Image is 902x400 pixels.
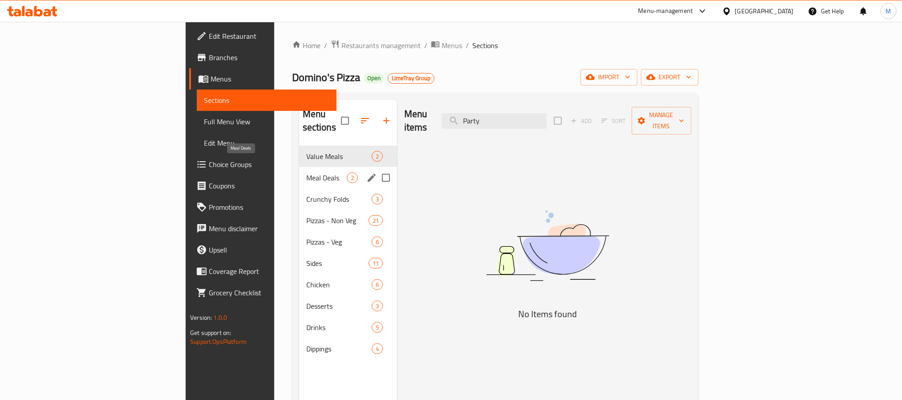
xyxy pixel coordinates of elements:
[204,95,329,106] span: Sections
[209,202,329,212] span: Promotions
[189,239,336,261] a: Upsell
[436,307,659,321] h5: No Items found
[306,258,369,269] span: Sides
[209,52,329,63] span: Branches
[372,279,383,290] div: items
[299,188,397,210] div: Crunchy Folds3
[214,312,228,323] span: 1.0.0
[209,223,329,234] span: Menu disclaimer
[372,322,383,333] div: items
[299,253,397,274] div: Sides11
[372,194,383,204] div: items
[472,40,498,51] span: Sections
[190,336,247,347] a: Support.OpsPlatform
[639,110,684,132] span: Manage items
[372,195,382,204] span: 3
[306,215,369,226] div: Pizzas - Non Veg
[209,180,329,191] span: Coupons
[299,338,397,359] div: Dippings4
[299,146,397,167] div: Value Meals2
[189,68,336,90] a: Menus
[372,237,383,247] div: items
[209,31,329,41] span: Edit Restaurant
[306,151,372,162] span: Value Meals
[442,113,547,129] input: search
[189,218,336,239] a: Menu disclaimer
[632,107,691,135] button: Manage items
[306,301,372,311] span: Desserts
[341,40,421,51] span: Restaurants management
[424,40,427,51] li: /
[372,151,383,162] div: items
[336,111,354,130] span: Select all sections
[299,295,397,317] div: Desserts3
[331,40,421,51] a: Restaurants management
[347,172,358,183] div: items
[369,215,383,226] div: items
[197,90,336,111] a: Sections
[372,323,382,332] span: 5
[442,40,462,51] span: Menus
[211,73,329,84] span: Menus
[299,317,397,338] div: Drinks5
[364,73,384,84] div: Open
[299,167,397,188] div: Meal Deals2edit
[190,312,212,323] span: Version:
[189,282,336,303] a: Grocery Checklist
[189,196,336,218] a: Promotions
[209,266,329,277] span: Coverage Report
[588,72,630,83] span: import
[306,322,372,333] span: Drinks
[365,171,378,184] button: edit
[306,237,372,247] div: Pizzas - Veg
[299,142,397,363] nav: Menu sections
[581,69,638,86] button: import
[197,111,336,132] a: Full Menu View
[306,172,347,183] span: Meal Deals
[369,259,382,268] span: 11
[299,274,397,295] div: Chicken6
[209,287,329,298] span: Grocery Checklist
[466,40,469,51] li: /
[369,216,382,225] span: 21
[886,6,891,16] span: M
[204,116,329,127] span: Full Menu View
[404,107,431,134] h2: Menu items
[388,74,434,82] span: LimeTray Group
[190,327,231,339] span: Get support on:
[204,138,329,148] span: Edit Menu
[372,152,382,161] span: 2
[306,194,372,204] span: Crunchy Folds
[372,302,382,310] span: 3
[292,40,699,51] nav: breadcrumb
[209,245,329,255] span: Upsell
[638,6,693,16] div: Menu-management
[189,261,336,282] a: Coverage Report
[364,74,384,82] span: Open
[197,132,336,154] a: Edit Menu
[436,187,659,305] img: dish.svg
[372,238,382,246] span: 6
[372,345,382,353] span: 4
[209,159,329,170] span: Choice Groups
[189,154,336,175] a: Choice Groups
[372,281,382,289] span: 6
[347,174,358,182] span: 2
[372,301,383,311] div: items
[292,67,360,87] span: Domino's Pizza
[372,343,383,354] div: items
[648,72,691,83] span: export
[306,343,372,354] div: Dippings
[567,114,596,128] span: Add item
[189,25,336,47] a: Edit Restaurant
[596,114,632,128] span: Select section first
[189,47,336,68] a: Branches
[306,279,372,290] span: Chicken
[431,40,462,51] a: Menus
